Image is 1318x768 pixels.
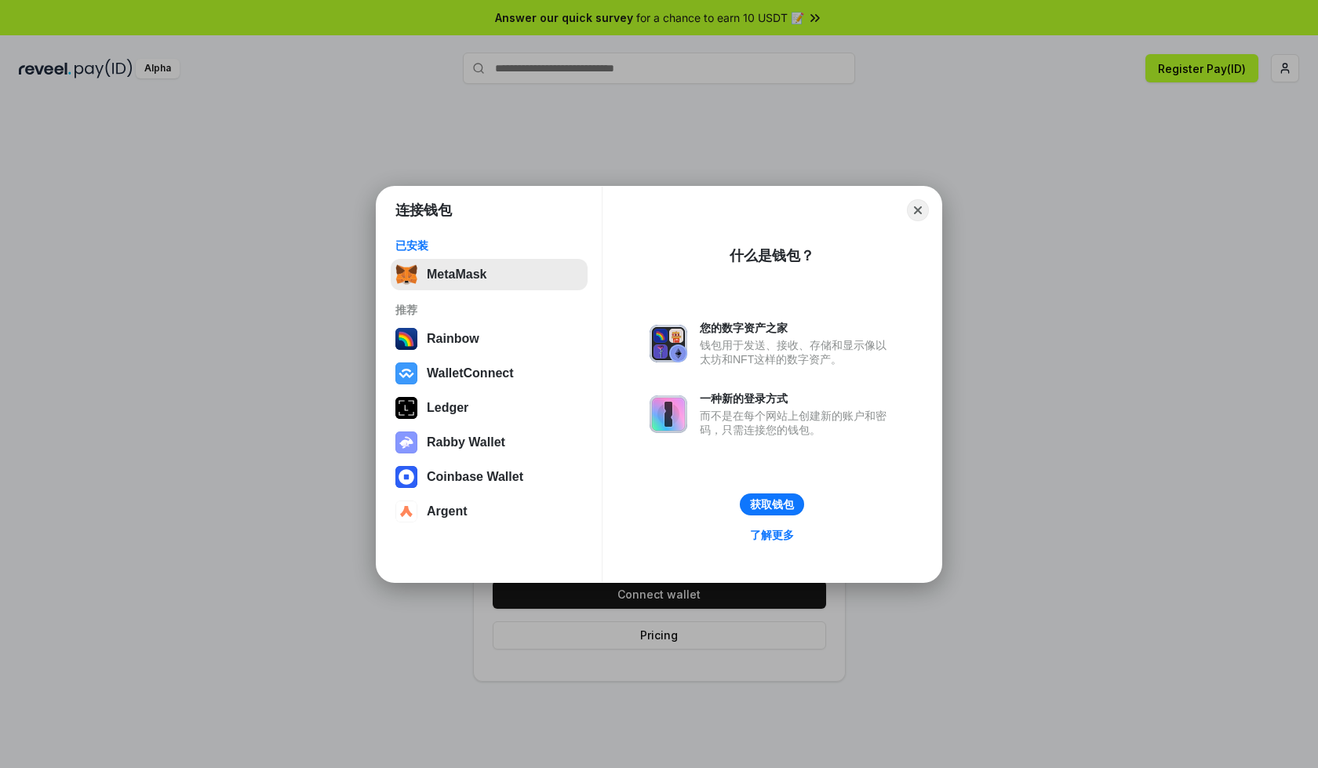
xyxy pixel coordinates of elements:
[395,201,452,220] h1: 连接钱包
[391,427,588,458] button: Rabby Wallet
[395,303,583,317] div: 推荐
[741,525,803,545] a: 了解更多
[395,328,417,350] img: svg+xml,%3Csvg%20width%3D%22120%22%20height%3D%22120%22%20viewBox%3D%220%200%20120%20120%22%20fil...
[700,321,894,335] div: 您的数字资产之家
[391,358,588,389] button: WalletConnect
[427,470,523,484] div: Coinbase Wallet
[427,401,468,415] div: Ledger
[391,461,588,493] button: Coinbase Wallet
[391,259,588,290] button: MetaMask
[395,238,583,253] div: 已安装
[740,493,804,515] button: 获取钱包
[650,395,687,433] img: svg+xml,%3Csvg%20xmlns%3D%22http%3A%2F%2Fwww.w3.org%2F2000%2Fsvg%22%20fill%3D%22none%22%20viewBox...
[395,500,417,522] img: svg+xml,%3Csvg%20width%3D%2228%22%20height%3D%2228%22%20viewBox%3D%220%200%2028%2028%22%20fill%3D...
[750,528,794,542] div: 了解更多
[750,497,794,511] div: 获取钱包
[700,338,894,366] div: 钱包用于发送、接收、存储和显示像以太坊和NFT这样的数字资产。
[395,466,417,488] img: svg+xml,%3Csvg%20width%3D%2228%22%20height%3D%2228%22%20viewBox%3D%220%200%2028%2028%22%20fill%3D...
[700,391,894,406] div: 一种新的登录方式
[730,246,814,265] div: 什么是钱包？
[395,431,417,453] img: svg+xml,%3Csvg%20xmlns%3D%22http%3A%2F%2Fwww.w3.org%2F2000%2Fsvg%22%20fill%3D%22none%22%20viewBox...
[391,323,588,355] button: Rainbow
[650,325,687,362] img: svg+xml,%3Csvg%20xmlns%3D%22http%3A%2F%2Fwww.w3.org%2F2000%2Fsvg%22%20fill%3D%22none%22%20viewBox...
[427,366,514,380] div: WalletConnect
[907,199,929,221] button: Close
[395,264,417,286] img: svg+xml,%3Csvg%20fill%3D%22none%22%20height%3D%2233%22%20viewBox%3D%220%200%2035%2033%22%20width%...
[427,268,486,282] div: MetaMask
[427,435,505,450] div: Rabby Wallet
[391,496,588,527] button: Argent
[427,332,479,346] div: Rainbow
[700,409,894,437] div: 而不是在每个网站上创建新的账户和密码，只需连接您的钱包。
[395,397,417,419] img: svg+xml,%3Csvg%20xmlns%3D%22http%3A%2F%2Fwww.w3.org%2F2000%2Fsvg%22%20width%3D%2228%22%20height%3...
[391,392,588,424] button: Ledger
[395,362,417,384] img: svg+xml,%3Csvg%20width%3D%2228%22%20height%3D%2228%22%20viewBox%3D%220%200%2028%2028%22%20fill%3D...
[427,504,468,519] div: Argent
